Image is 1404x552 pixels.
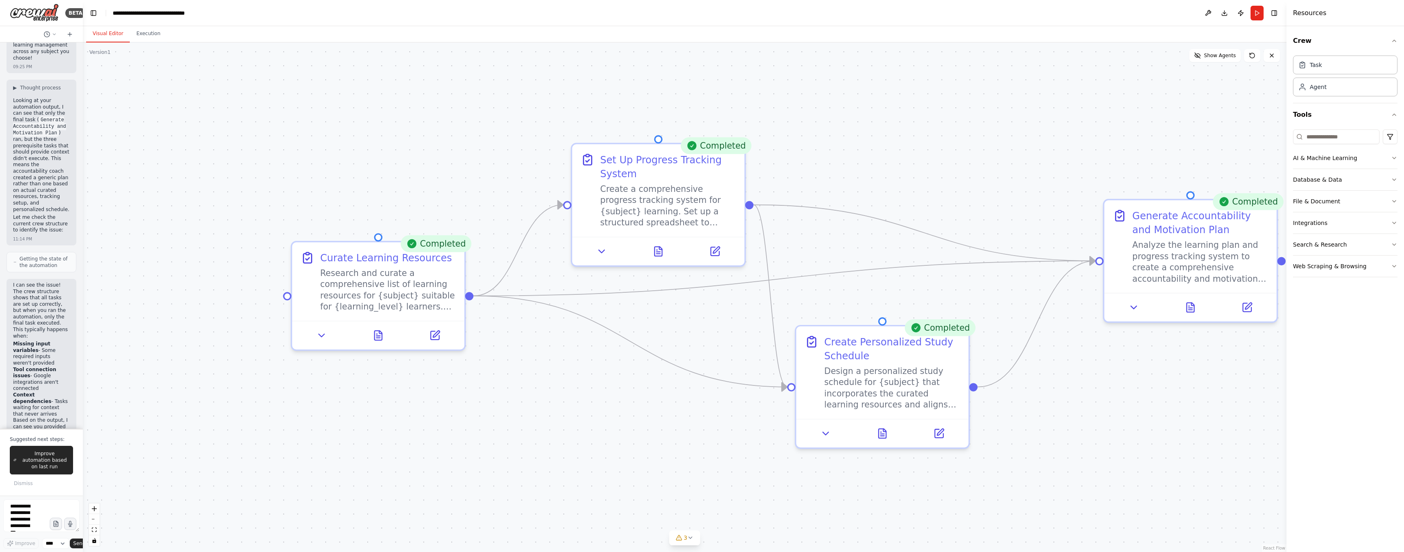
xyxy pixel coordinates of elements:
[13,367,70,392] li: - Google integrations aren't connected
[1161,299,1220,316] button: View output
[15,540,35,547] span: Improve
[680,137,751,154] div: Completed
[86,25,130,42] button: Visual Editor
[113,9,204,17] nav: breadcrumb
[1293,240,1347,249] div: Search & Research
[89,535,100,546] button: toggle interactivity
[1268,7,1280,19] button: Hide right sidebar
[669,530,700,545] button: 3
[411,327,459,344] button: Open in side panel
[64,518,76,530] button: Click to speak your automation idea
[1293,262,1366,270] div: Web Scraping & Browsing
[73,540,85,547] span: Send
[795,325,970,449] div: CompletedCreate Personalized Study ScheduleDesign a personalized study schedule for {subject} tha...
[65,8,86,18] div: BETA
[915,425,963,442] button: Open in side panel
[400,235,471,252] div: Completed
[473,254,1095,303] g: Edge from ff7d1c0c-c5e2-451d-ab10-f741621261d2 to 18368882-b8fa-4152-aabb-abd731127afa
[1223,299,1271,316] button: Open in side panel
[20,256,69,269] span: Getting the state of the automation
[824,335,960,363] div: Create Personalized Study Schedule
[600,153,736,181] div: Set Up Progress Tracking System
[20,450,69,470] span: Improve automation based on last run
[1204,52,1236,59] span: Show Agents
[571,143,746,267] div: CompletedSet Up Progress Tracking SystemCreate a comprehensive progress tracking system for {subj...
[13,85,61,91] button: ▶Thought process
[320,267,456,312] div: Research and curate a comprehensive list of learning resources for {subject} suitable for {learni...
[63,29,76,39] button: Start a new chat
[753,198,1095,268] g: Edge from c827fb8f-e68e-4190-a38d-6d1c0e58f0a1 to 18368882-b8fa-4152-aabb-abd731127afa
[88,7,99,19] button: Hide left sidebar
[753,198,787,394] g: Edge from c827fb8f-e68e-4190-a38d-6d1c0e58f0a1 to 6a333a18-b6f6-4548-ae87-a2dd6f842803
[1293,191,1397,212] button: File & Document
[10,446,73,474] button: Improve automation based on last run
[1293,197,1340,205] div: File & Document
[89,49,111,56] div: Version 1
[1293,169,1397,190] button: Database & Data
[20,85,61,91] span: Thought process
[13,64,32,70] div: 09:25 PM
[291,241,466,351] div: CompletedCurate Learning ResourcesResearch and curate a comprehensive list of learning resources ...
[130,25,167,42] button: Execution
[1293,147,1397,169] button: AI & Machine Learning
[824,365,960,410] div: Design a personalized study schedule for {subject} that incorporates the curated learning resourc...
[320,251,452,265] div: Curate Learning Resources
[70,539,95,548] button: Send
[13,367,56,379] strong: Tool connection issues
[50,518,62,530] button: Upload files
[691,243,739,260] button: Open in side panel
[13,341,70,366] li: - Some required inputs weren't provided
[89,503,100,546] div: React Flow controls
[977,254,1095,394] g: Edge from 6a333a18-b6f6-4548-ae87-a2dd6f842803 to 18368882-b8fa-4152-aabb-abd731127afa
[1293,212,1397,234] button: Integrations
[3,538,39,549] button: Improve
[1293,52,1397,103] div: Crew
[13,85,17,91] span: ▶
[904,319,975,336] div: Completed
[13,236,32,242] div: 11:14 PM
[473,198,563,303] g: Edge from ff7d1c0c-c5e2-451d-ab10-f741621261d2 to c827fb8f-e68e-4190-a38d-6d1c0e58f0a1
[1263,546,1285,550] a: React Flow attribution
[1293,219,1327,227] div: Integrations
[10,436,73,443] p: Suggested next steps:
[10,4,59,22] img: Logo
[1293,234,1397,255] button: Search & Research
[13,392,70,417] li: - Tasks waiting for context that never arrives
[629,243,688,260] button: View output
[1213,193,1284,210] div: Completed
[1293,103,1397,126] button: Tools
[13,98,70,213] p: Looking at your automation output, I can see that only the final task ( ) ran, but the three prer...
[14,480,33,487] span: Dismiss
[89,514,100,525] button: zoom out
[1293,154,1357,162] div: AI & Machine Learning
[1293,126,1397,284] div: Tools
[13,417,70,469] p: Based on the output, I can see you provided basic inputs ( , ) but may have missed some others.
[1132,240,1268,285] div: Analyze the learning plan and progress tracking system to create a comprehensive accountability a...
[1293,256,1397,277] button: Web Scraping & Browsing
[600,183,736,228] div: Create a comprehensive progress tracking system for {subject} learning. Set up a structured sprea...
[1293,29,1397,52] button: Crew
[13,116,66,137] code: Generate Accountability and Motivation Plan
[40,29,60,39] button: Switch to previous chat
[10,478,37,489] button: Dismiss
[13,282,70,339] p: I can see the issue! The crew structure shows that all tasks are set up correctly, but when you r...
[853,425,912,442] button: View output
[349,327,408,344] button: View output
[1103,199,1278,323] div: CompletedGenerate Accountability and Motivation PlanAnalyze the learning plan and progress tracki...
[1189,49,1241,62] button: Show Agents
[13,214,70,234] p: Let me check the current crew structure to identify the issue:
[1293,176,1342,184] div: Database & Data
[473,289,787,394] g: Edge from ff7d1c0c-c5e2-451d-ab10-f741621261d2 to 6a333a18-b6f6-4548-ae87-a2dd6f842803
[1132,209,1268,237] div: Generate Accountability and Motivation Plan
[13,392,51,404] strong: Context dependencies
[684,534,687,542] span: 3
[1293,8,1326,18] h4: Resources
[1310,83,1326,91] div: Agent
[89,525,100,535] button: fit view
[89,503,100,514] button: zoom in
[1310,61,1322,69] div: Task
[13,341,50,353] strong: Missing input variables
